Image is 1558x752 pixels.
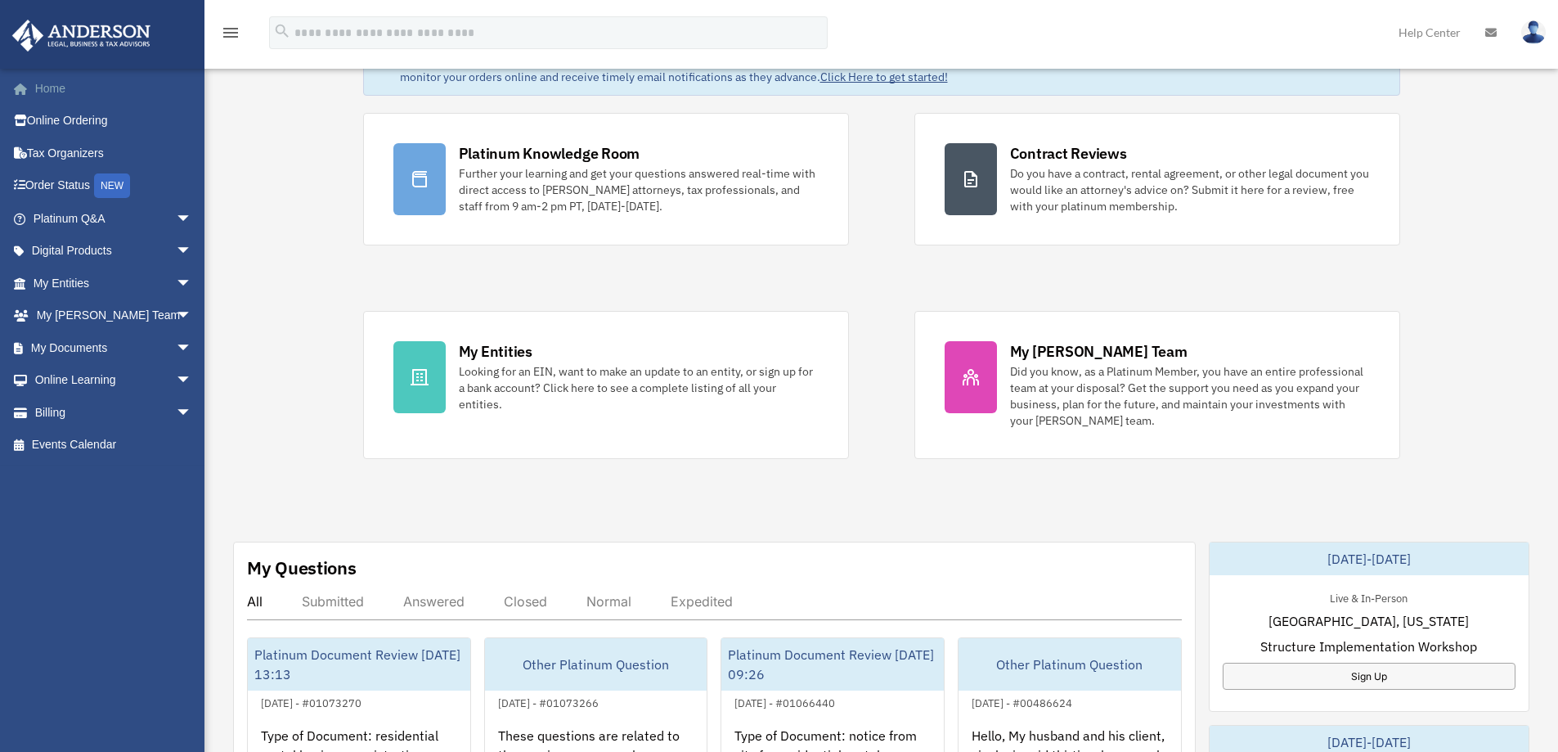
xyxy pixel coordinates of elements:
div: My [PERSON_NAME] Team [1010,341,1188,362]
i: menu [221,23,240,43]
span: arrow_drop_down [176,235,209,268]
div: Contract Reviews [1010,143,1127,164]
div: Platinum Document Review [DATE] 09:26 [721,638,944,691]
a: Billingarrow_drop_down [11,396,217,429]
a: My Documentsarrow_drop_down [11,331,217,364]
a: Contract Reviews Do you have a contract, rental agreement, or other legal document you would like... [914,113,1400,245]
div: [DATE] - #01073266 [485,693,612,710]
a: Order StatusNEW [11,169,217,203]
a: Tax Organizers [11,137,217,169]
a: Events Calendar [11,429,217,462]
div: All [247,593,263,610]
a: Home [11,72,217,105]
a: Platinum Q&Aarrow_drop_down [11,202,217,235]
div: Live & In-Person [1317,588,1421,606]
a: Platinum Knowledge Room Further your learning and get your questions answered real-time with dire... [363,113,849,245]
span: Structure Implementation Workshop [1260,637,1477,656]
i: search [273,22,291,40]
a: My Entities Looking for an EIN, want to make an update to an entity, or sign up for a bank accoun... [363,311,849,459]
a: Online Ordering [11,105,217,137]
div: NEW [94,173,130,198]
a: Digital Productsarrow_drop_down [11,235,217,268]
a: My [PERSON_NAME] Teamarrow_drop_down [11,299,217,332]
span: arrow_drop_down [176,202,209,236]
span: [GEOGRAPHIC_DATA], [US_STATE] [1268,611,1469,631]
div: My Entities [459,341,532,362]
a: menu [221,29,240,43]
div: [DATE] - #01073270 [248,693,375,710]
div: My Questions [247,556,357,580]
span: arrow_drop_down [176,364,209,398]
a: Sign Up [1223,663,1515,690]
div: Platinum Document Review [DATE] 13:13 [248,638,470,691]
a: Click Here to get started! [820,70,948,84]
div: Answered [403,593,465,610]
div: Further your learning and get your questions answered real-time with direct access to [PERSON_NAM... [459,165,819,214]
div: [DATE]-[DATE] [1210,543,1529,575]
a: My [PERSON_NAME] Team Did you know, as a Platinum Member, you have an entire professional team at... [914,311,1400,459]
div: Looking for an EIN, want to make an update to an entity, or sign up for a bank account? Click her... [459,363,819,412]
div: Closed [504,593,547,610]
span: arrow_drop_down [176,267,209,300]
div: Expedited [671,593,733,610]
div: Submitted [302,593,364,610]
div: Other Platinum Question [959,638,1181,691]
div: [DATE] - #00486624 [959,693,1085,710]
span: arrow_drop_down [176,331,209,365]
img: User Pic [1521,20,1546,44]
span: arrow_drop_down [176,396,209,430]
div: Platinum Knowledge Room [459,143,640,164]
a: Online Learningarrow_drop_down [11,364,217,397]
div: Do you have a contract, rental agreement, or other legal document you would like an attorney's ad... [1010,165,1370,214]
a: My Entitiesarrow_drop_down [11,267,217,299]
div: [DATE] - #01066440 [721,693,848,710]
img: Anderson Advisors Platinum Portal [7,20,155,52]
span: arrow_drop_down [176,299,209,333]
div: Normal [586,593,631,610]
div: Other Platinum Question [485,638,707,691]
div: Did you know, as a Platinum Member, you have an entire professional team at your disposal? Get th... [1010,363,1370,429]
